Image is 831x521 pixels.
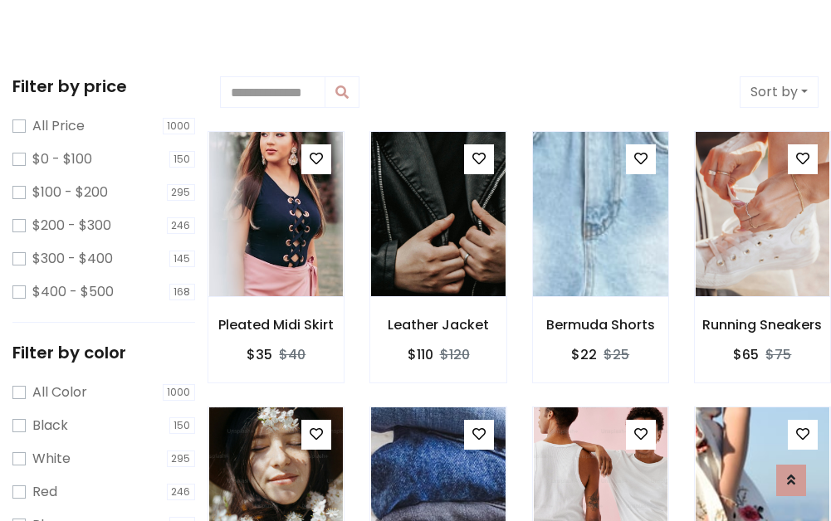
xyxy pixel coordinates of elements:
[765,345,791,364] del: $75
[32,482,57,502] label: Red
[169,251,196,267] span: 145
[169,284,196,300] span: 168
[32,249,113,269] label: $300 - $400
[571,347,597,363] h6: $22
[733,347,759,363] h6: $65
[169,151,196,168] span: 150
[740,76,819,108] button: Sort by
[163,118,196,134] span: 1000
[32,382,87,402] label: All Color
[167,217,196,234] span: 246
[167,484,196,500] span: 246
[12,343,195,363] h5: Filter by color
[169,417,196,434] span: 150
[32,149,92,169] label: $0 - $100
[32,216,111,236] label: $200 - $300
[695,317,830,333] h6: Running Sneakers
[167,450,196,467] span: 295
[279,345,306,364] del: $40
[12,76,195,96] h5: Filter by price
[32,183,108,202] label: $100 - $200
[408,347,433,363] h6: $110
[32,416,68,436] label: Black
[163,384,196,401] span: 1000
[247,347,272,363] h6: $35
[32,449,71,469] label: White
[167,184,196,201] span: 295
[32,282,114,302] label: $400 - $500
[533,317,668,333] h6: Bermuda Shorts
[32,116,85,136] label: All Price
[208,317,344,333] h6: Pleated Midi Skirt
[604,345,629,364] del: $25
[440,345,470,364] del: $120
[370,317,506,333] h6: Leather Jacket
